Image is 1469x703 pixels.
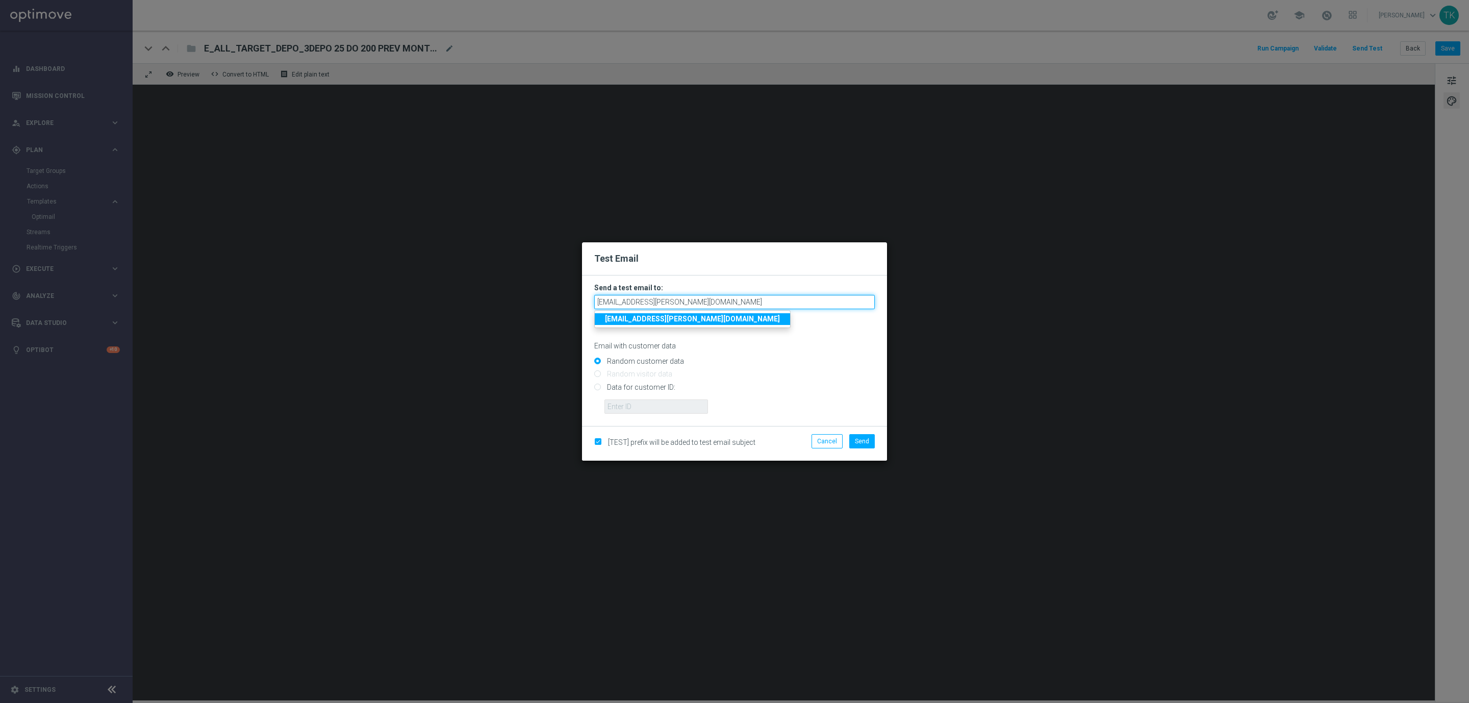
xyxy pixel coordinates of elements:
[849,434,875,448] button: Send
[604,399,708,414] input: Enter ID
[595,313,790,325] a: [EMAIL_ADDRESS][PERSON_NAME][DOMAIN_NAME]
[605,315,780,323] strong: [EMAIL_ADDRESS][PERSON_NAME][DOMAIN_NAME]
[594,283,875,292] h3: Send a test email to:
[855,438,869,445] span: Send
[604,357,684,366] label: Random customer data
[594,253,875,265] h2: Test Email
[812,434,843,448] button: Cancel
[594,341,875,350] p: Email with customer data
[608,438,755,446] span: [TEST] prefix will be added to test email subject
